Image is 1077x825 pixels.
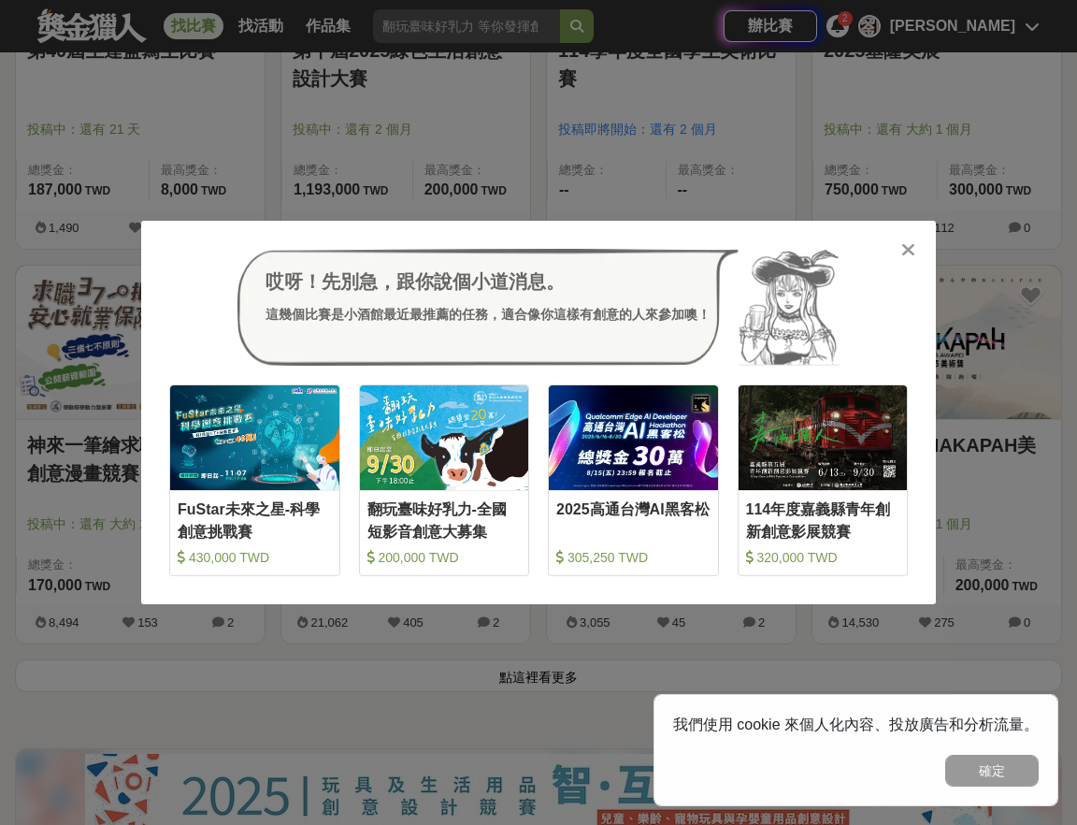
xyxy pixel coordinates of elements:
div: 320,000 TWD [746,548,900,567]
a: Cover Image2025高通台灣AI黑客松 305,250 TWD [548,384,719,576]
a: Cover Image翻玩臺味好乳力-全國短影音創意大募集 200,000 TWD [359,384,530,576]
img: Avatar [739,249,840,367]
img: Cover Image [549,385,718,489]
a: Cover Image114年度嘉義縣青年創新創意影展競賽 320,000 TWD [738,384,909,576]
span: 我們使用 cookie 來個人化內容、投放廣告和分析流量。 [673,716,1039,732]
div: 這幾個比賽是小酒館最近最推薦的任務，適合像你這樣有創意的人來參加噢！ [266,305,711,325]
div: 200,000 TWD [367,548,522,567]
div: 305,250 TWD [556,548,711,567]
button: 確定 [945,755,1039,787]
div: 2025高通台灣AI黑客松 [556,499,711,541]
div: FuStar未來之星-科學創意挑戰賽 [178,499,332,541]
img: Cover Image [360,385,529,489]
div: 哎呀！先別急，跟你說個小道消息。 [266,268,711,296]
div: 翻玩臺味好乳力-全國短影音創意大募集 [367,499,522,541]
div: 114年度嘉義縣青年創新創意影展競賽 [746,499,900,541]
img: Cover Image [739,385,908,489]
img: Cover Image [170,385,339,489]
div: 430,000 TWD [178,548,332,567]
a: Cover ImageFuStar未來之星-科學創意挑戰賽 430,000 TWD [169,384,340,576]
